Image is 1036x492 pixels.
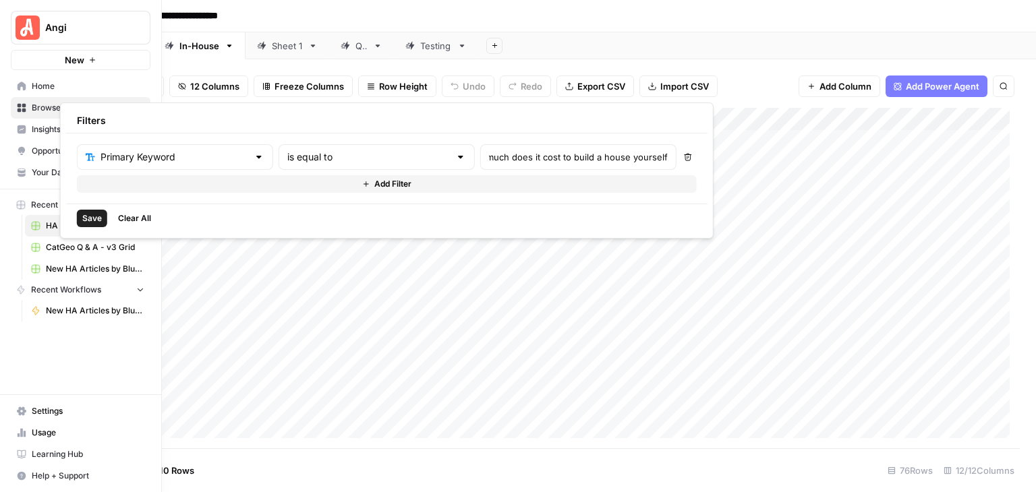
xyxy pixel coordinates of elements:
[394,32,478,59] a: Testing
[886,75,987,97] button: Add Power Agent
[45,21,127,34] span: Angi
[358,75,436,97] button: Row Height
[938,460,1020,481] div: 12/12 Columns
[179,39,219,53] div: In-House
[11,97,150,119] a: Browse
[32,145,144,157] span: Opportunities
[32,427,144,439] span: Usage
[11,50,150,70] button: New
[442,75,494,97] button: Undo
[577,80,625,93] span: Export CSV
[46,263,144,275] span: New HA Articles by Blueprint Grid
[113,210,156,227] button: Clear All
[379,80,428,93] span: Row Height
[46,241,144,253] span: CatGeo Q & A - v3 Grid
[46,305,144,317] span: New HA Articles by Blueprint
[25,237,150,258] a: CatGeo Q & A - v3 Grid
[500,75,551,97] button: Redo
[11,162,150,183] a: Your Data
[799,75,880,97] button: Add Column
[374,178,411,190] span: Add Filter
[66,109,708,133] div: Filters
[16,16,40,40] img: Angi Logo
[660,80,709,93] span: Import CSV
[463,80,486,93] span: Undo
[11,465,150,487] button: Help + Support
[77,175,697,193] button: Add Filter
[100,150,248,164] input: Primary Keyword
[287,150,450,164] input: is equal to
[25,215,150,237] a: HA - New Cost Guide Creation Grid
[355,39,368,53] div: QA
[32,470,144,482] span: Help + Support
[32,166,144,179] span: Your Data
[190,80,239,93] span: 12 Columns
[32,102,144,114] span: Browse
[11,75,150,97] a: Home
[639,75,718,97] button: Import CSV
[25,258,150,280] a: New HA Articles by Blueprint Grid
[31,199,80,211] span: Recent Grids
[65,53,84,67] span: New
[11,400,150,422] a: Settings
[819,80,871,93] span: Add Column
[32,123,144,135] span: Insights
[46,220,144,232] span: HA - New Cost Guide Creation Grid
[11,11,150,44] button: Workspace: Angi
[11,280,150,300] button: Recent Workflows
[246,32,329,59] a: Sheet 1
[31,284,101,296] span: Recent Workflows
[153,32,246,59] a: In-House
[32,80,144,92] span: Home
[11,443,150,465] a: Learning Hub
[82,212,102,224] span: Save
[11,140,150,162] a: Opportunities
[882,460,938,481] div: 76 Rows
[25,300,150,321] a: New HA Articles by Blueprint
[118,212,151,224] span: Clear All
[275,80,344,93] span: Freeze Columns
[329,32,394,59] a: QA
[11,195,150,215] button: Recent Grids
[420,39,452,53] div: Testing
[11,119,150,140] a: Insights
[32,405,144,417] span: Settings
[906,80,979,93] span: Add Power Agent
[254,75,353,97] button: Freeze Columns
[556,75,634,97] button: Export CSV
[169,75,248,97] button: 12 Columns
[32,448,144,460] span: Learning Hub
[11,422,150,443] a: Usage
[77,210,107,227] button: Save
[272,39,303,53] div: Sheet 1
[140,464,194,477] span: Add 10 Rows
[60,102,714,239] div: Filter
[521,80,542,93] span: Redo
